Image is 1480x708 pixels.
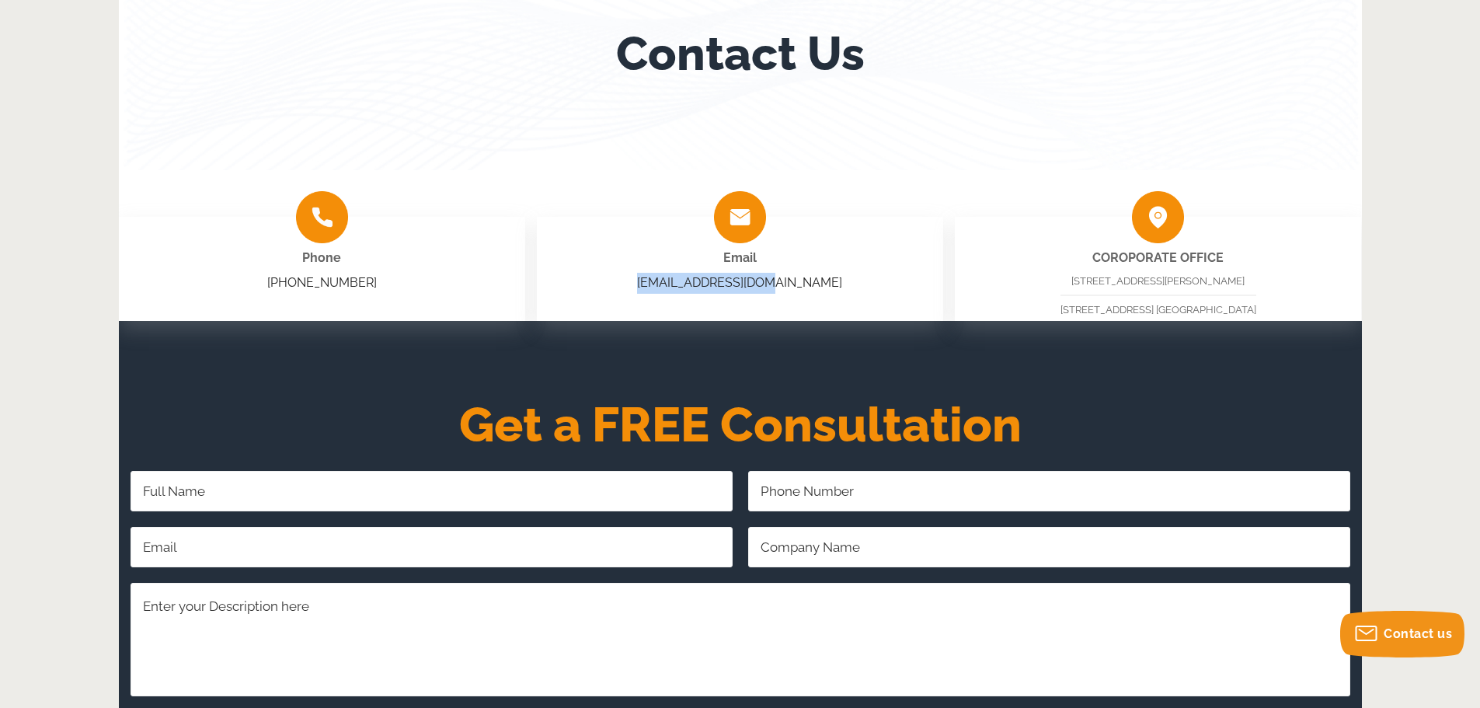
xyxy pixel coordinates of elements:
img: group-2008.png [714,191,766,243]
span: Contact us [1384,626,1452,641]
h1: Contact Us [616,26,865,81]
h2: Get a FREE Consultation [119,406,1362,444]
span: Email [723,250,757,265]
button: Contact us [1340,611,1464,657]
span: [STREET_ADDRESS] [GEOGRAPHIC_DATA] [1060,304,1256,316]
a: [PHONE_NUMBER] [267,275,377,290]
img: group-2009.png [296,191,348,243]
strong: COROPORATE OFFICE [1092,250,1224,265]
span: [STREET_ADDRESS][PERSON_NAME] [1071,275,1245,287]
span: Phone [302,250,341,265]
img: group-2010.png [1132,191,1184,243]
a: [EMAIL_ADDRESS][DOMAIN_NAME] [637,275,842,290]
